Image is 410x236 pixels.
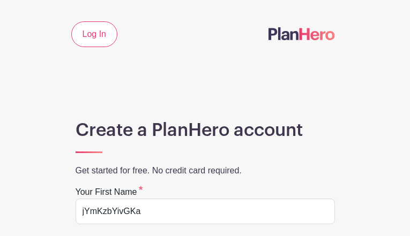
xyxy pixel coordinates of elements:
[76,120,335,141] h1: Create a PlanHero account
[71,21,117,47] a: Log In
[269,27,335,40] img: logo-507f7623f17ff9eddc593b1ce0a138ce2505c220e1c5a4e2b4648c50719b7d32.svg
[76,164,335,177] p: Get started for free. No credit card required.
[76,199,335,224] input: e.g. Julie
[76,186,143,199] label: Your first name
